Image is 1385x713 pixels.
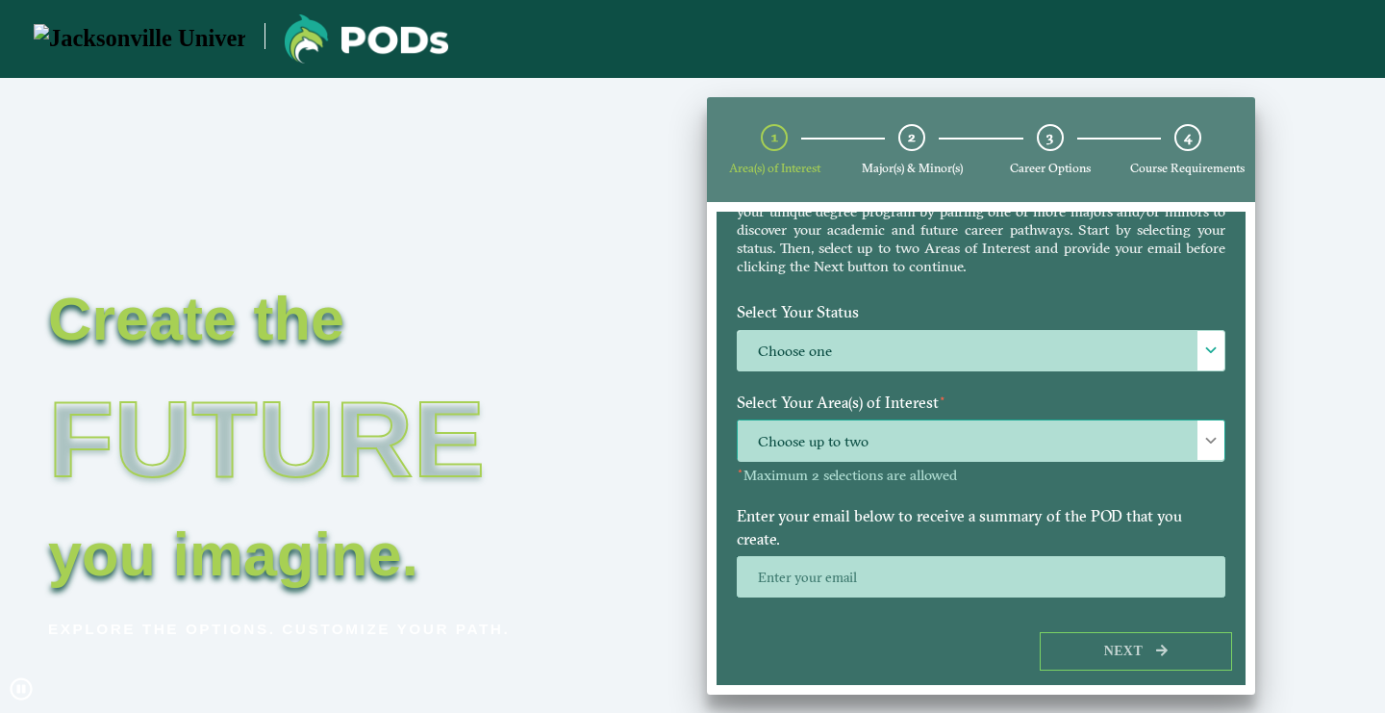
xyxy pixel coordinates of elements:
p: Maximum 2 selections are allowed [737,467,1225,485]
label: Select Your Area(s) of Interest [722,385,1240,420]
h1: Future [48,352,575,527]
span: 3 [1046,128,1053,146]
span: 1 [771,128,778,146]
span: Course Requirements [1130,161,1245,175]
sup: ⋆ [939,391,946,405]
span: Major(s) & Minor(s) [862,161,963,175]
label: Choose one [738,331,1224,372]
span: 2 [908,128,916,146]
input: Enter your email [737,556,1225,598]
span: Career Options [1010,161,1091,175]
img: Jacksonville University logo [34,24,245,54]
label: Enter your email below to receive a summary of the POD that you create. [722,497,1240,556]
span: 4 [1184,128,1192,146]
h2: Create the [48,292,575,345]
span: Choose up to two [738,420,1224,462]
h2: you imagine. [48,527,575,581]
button: Next [1040,632,1232,672]
p: Explore the options. Customize your path. [48,615,575,644]
sup: ⋆ [737,464,743,477]
img: Jacksonville University logo [285,14,448,64]
span: Area(s) of Interest [729,161,820,175]
label: Select Your Status [722,294,1240,330]
p: [GEOGRAPHIC_DATA] offers you the freedom to pursue your passions and the flexibility to customize... [737,166,1225,275]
